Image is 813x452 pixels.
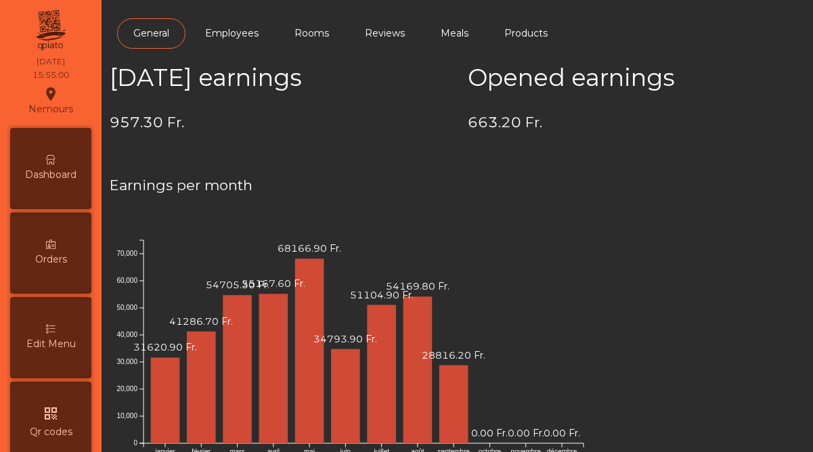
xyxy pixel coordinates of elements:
[43,86,59,102] i: location_on
[133,439,137,447] text: 0
[242,277,305,290] text: 55167.60 Fr.
[116,385,137,392] text: 20,000
[28,84,73,118] div: Nemours
[471,427,508,439] text: 0.00 Fr.
[488,18,564,49] a: Products
[35,252,67,267] span: Orders
[116,304,137,311] text: 50,000
[468,64,806,92] h2: Opened earnings
[544,427,580,439] text: 0.00 Fr.
[133,341,197,353] text: 31620.90 Fr.
[116,358,137,365] text: 30,000
[30,425,72,439] span: Qr codes
[25,168,76,182] span: Dashboard
[508,427,544,439] text: 0.00 Fr.
[116,331,137,338] text: 40,000
[278,242,341,254] text: 68166.90 Fr.
[313,333,377,345] text: 34793.90 Fr.
[424,18,485,49] a: Meals
[386,280,449,292] text: 54169.80 Fr.
[110,112,447,133] h4: 957.30 Fr.
[34,7,67,54] img: qpiato
[37,55,65,68] div: [DATE]
[116,250,137,257] text: 70,000
[349,18,421,49] a: Reviews
[189,18,275,49] a: Employees
[117,18,185,49] a: General
[116,277,137,284] text: 60,000
[43,405,59,422] i: qr_code
[116,412,137,420] text: 10,000
[278,18,345,49] a: Rooms
[206,279,269,291] text: 54705.30 Fr.
[468,112,806,133] h4: 663.20 Fr.
[350,288,414,300] text: 51104.90 Fr.
[422,349,485,361] text: 28816.20 Fr.
[169,315,233,327] text: 41286.70 Fr.
[110,175,805,196] h4: Earnings per month
[110,64,447,92] h2: [DATE] earnings
[26,337,76,351] span: Edit Menu
[32,69,69,81] div: 15:55:00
